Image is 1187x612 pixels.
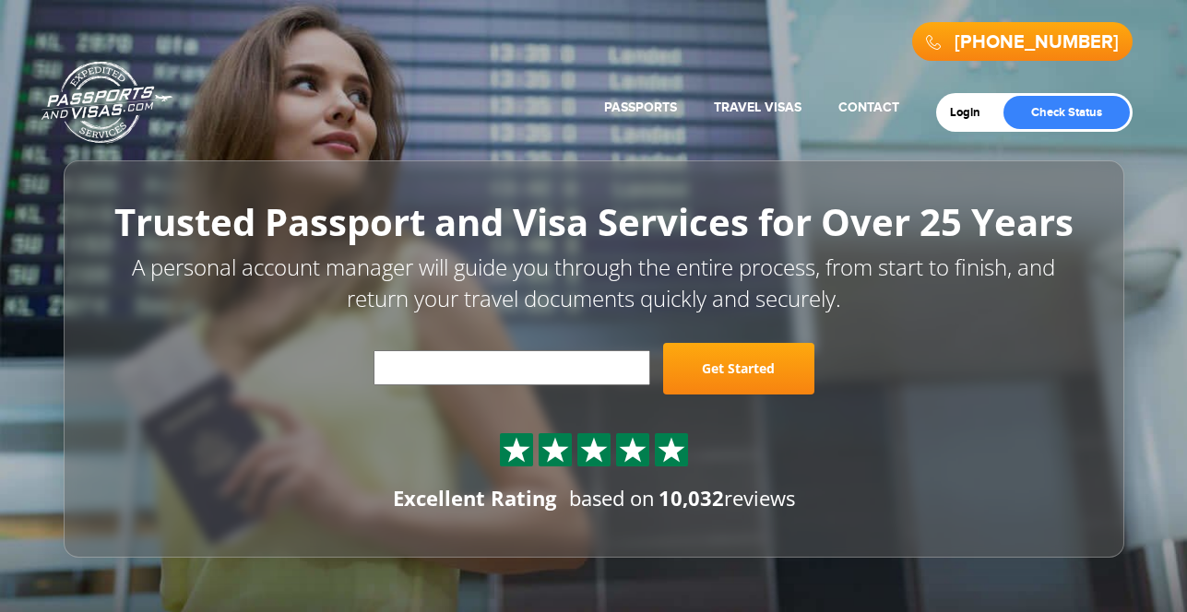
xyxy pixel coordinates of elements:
a: Travel Visas [714,100,801,115]
a: Check Status [1003,96,1130,129]
img: Sprite St [541,436,569,464]
a: Login [950,105,993,120]
a: Get Started [663,343,814,394]
a: [PHONE_NUMBER] [955,31,1119,53]
img: Sprite St [503,436,530,464]
img: Sprite St [619,436,647,464]
div: Excellent Rating [393,484,556,512]
a: Contact [838,100,899,115]
span: reviews [659,484,795,512]
a: Passports [604,100,677,115]
a: Passports & [DOMAIN_NAME] [42,61,172,144]
p: A personal account manager will guide you through the entire process, from start to finish, and r... [105,252,1083,315]
img: Sprite St [658,436,685,464]
h1: Trusted Passport and Visa Services for Over 25 Years [105,202,1083,242]
img: Sprite St [580,436,608,464]
strong: 10,032 [659,484,724,512]
span: based on [569,484,655,512]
